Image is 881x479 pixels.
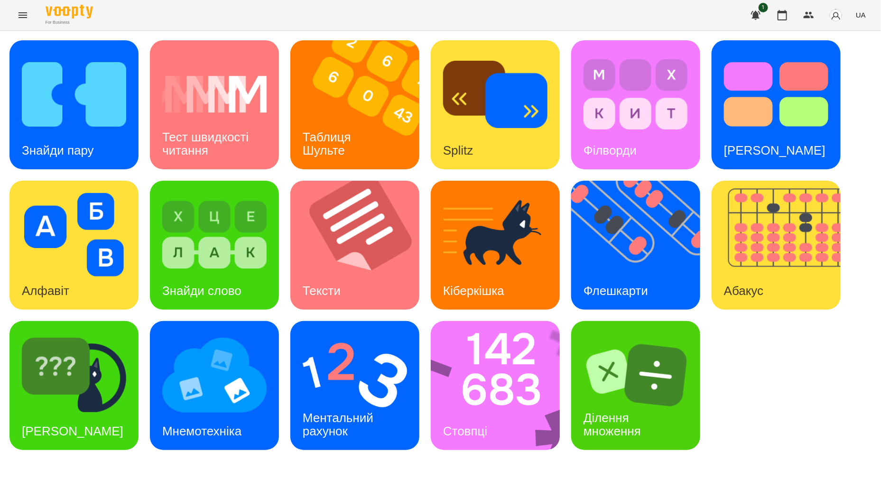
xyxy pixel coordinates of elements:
[22,53,126,136] img: Знайди пару
[584,143,637,157] h3: Філворди
[162,424,241,438] h3: Мнемотехніка
[303,411,377,438] h3: Ментальний рахунок
[162,130,252,157] h3: Тест швидкості читання
[303,284,341,298] h3: Тексти
[150,40,279,169] a: Тест швидкості читанняТест швидкості читання
[22,333,126,417] img: Знайди Кіберкішку
[22,193,126,276] img: Алфавіт
[11,4,34,27] button: Menu
[46,19,93,26] span: For Business
[290,321,419,450] a: Ментальний рахунокМентальний рахунок
[443,424,487,438] h3: Стовпці
[571,40,700,169] a: ФілвордиФілворди
[431,40,560,169] a: SplitzSplitz
[9,321,139,450] a: Знайди Кіберкішку[PERSON_NAME]
[431,321,560,450] a: СтовпціСтовпці
[290,181,431,310] img: Тексти
[290,40,419,169] a: Таблиця ШультеТаблиця Шульте
[290,181,419,310] a: ТекстиТексти
[162,53,267,136] img: Тест швидкості читання
[150,181,279,310] a: Знайди словоЗнайди слово
[290,40,431,169] img: Таблиця Шульте
[162,333,267,417] img: Мнемотехніка
[303,333,407,417] img: Ментальний рахунок
[46,5,93,18] img: Voopty Logo
[9,181,139,310] a: АлфавітАлфавіт
[303,130,354,157] h3: Таблиця Шульте
[431,321,572,450] img: Стовпці
[571,181,712,310] img: Флешкарти
[856,10,866,20] span: UA
[571,181,700,310] a: ФлешкартиФлешкарти
[162,284,241,298] h3: Знайди слово
[443,143,473,157] h3: Splitz
[443,193,547,276] img: Кіберкішка
[712,181,853,310] img: Абакус
[150,321,279,450] a: МнемотехнікаМнемотехніка
[22,284,69,298] h3: Алфавіт
[712,40,841,169] a: Тест Струпа[PERSON_NAME]
[571,321,700,450] a: Ділення множенняДілення множення
[22,143,94,157] h3: Знайди пару
[584,284,648,298] h3: Флешкарти
[162,193,267,276] img: Знайди слово
[759,3,768,12] span: 1
[431,181,560,310] a: КіберкішкаКіберкішка
[443,284,504,298] h3: Кіберкішка
[724,53,828,136] img: Тест Струпа
[443,53,547,136] img: Splitz
[584,53,688,136] img: Філворди
[584,411,641,438] h3: Ділення множення
[584,333,688,417] img: Ділення множення
[829,9,843,22] img: avatar_s.png
[724,284,763,298] h3: Абакус
[712,181,841,310] a: АбакусАбакус
[852,6,870,24] button: UA
[724,143,825,157] h3: [PERSON_NAME]
[22,424,123,438] h3: [PERSON_NAME]
[9,40,139,169] a: Знайди паруЗнайди пару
